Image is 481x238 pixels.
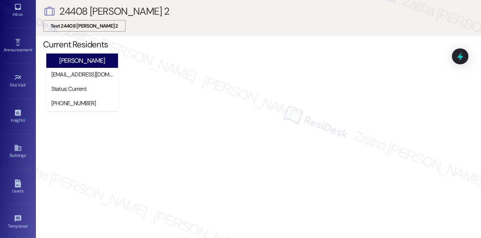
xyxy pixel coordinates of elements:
[4,142,32,161] a: Buildings
[59,57,105,65] div: [PERSON_NAME]
[4,71,32,91] a: Site Visit •
[51,22,118,30] span: Text 24408 [PERSON_NAME] 2
[51,85,116,93] div: Status: Current
[4,213,32,232] a: Templates •
[51,71,116,78] div: [EMAIL_ADDRESS][DOMAIN_NAME]
[43,20,126,32] button: Text 24408 [PERSON_NAME] 2
[28,223,29,228] span: •
[32,46,33,51] span: •
[25,117,26,122] span: •
[4,177,32,197] a: Leads
[59,8,169,15] div: 24408 [PERSON_NAME] 2
[26,81,27,87] span: •
[43,41,481,48] div: Current Residents
[4,107,32,126] a: Insights •
[51,99,116,107] div: [PHONE_NUMBER]
[4,1,32,20] a: Inbox
[43,4,56,19] i: 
